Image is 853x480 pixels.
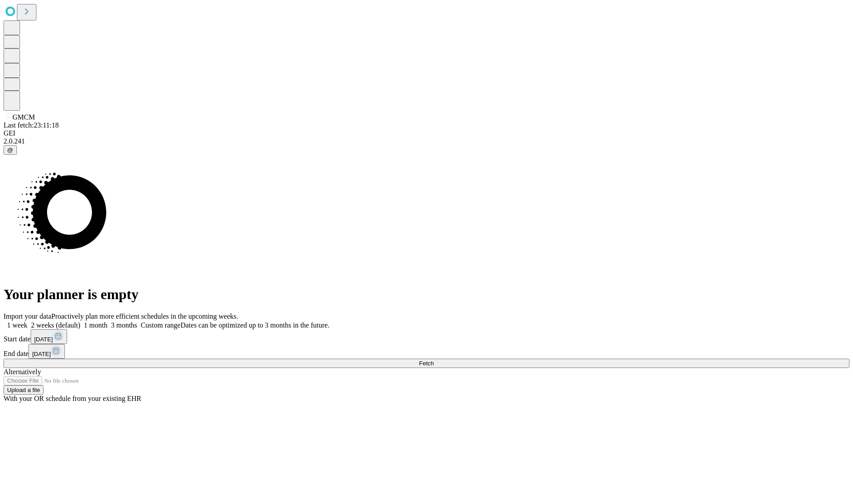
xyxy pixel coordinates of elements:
[31,329,67,344] button: [DATE]
[31,321,80,329] span: 2 weeks (default)
[4,286,849,303] h1: Your planner is empty
[32,351,51,357] span: [DATE]
[4,137,849,145] div: 2.0.241
[4,359,849,368] button: Fetch
[7,321,28,329] span: 1 week
[84,321,108,329] span: 1 month
[34,336,53,343] span: [DATE]
[4,329,849,344] div: Start date
[4,129,849,137] div: GEI
[4,121,59,129] span: Last fetch: 23:11:18
[4,145,17,155] button: @
[28,344,65,359] button: [DATE]
[419,360,434,367] span: Fetch
[4,385,44,395] button: Upload a file
[12,113,35,121] span: GMCM
[111,321,137,329] span: 3 months
[4,368,41,376] span: Alternatively
[4,344,849,359] div: End date
[4,395,141,402] span: With your OR schedule from your existing EHR
[52,312,238,320] span: Proactively plan more efficient schedules in the upcoming weeks.
[180,321,329,329] span: Dates can be optimized up to 3 months in the future.
[4,312,52,320] span: Import your data
[7,147,13,153] span: @
[141,321,180,329] span: Custom range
